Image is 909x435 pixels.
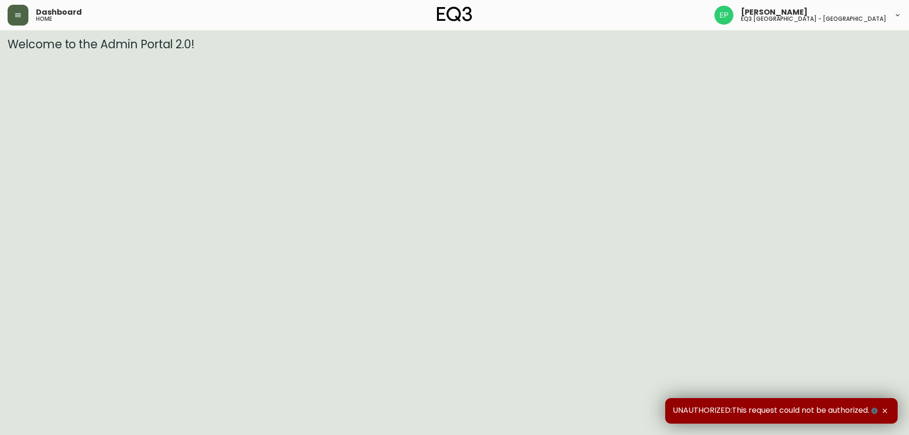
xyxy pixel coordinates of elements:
[741,16,886,22] h5: eq3 [GEOGRAPHIC_DATA] - [GEOGRAPHIC_DATA]
[714,6,733,25] img: edb0eb29d4ff191ed42d19acdf48d771
[36,9,82,16] span: Dashboard
[8,38,901,51] h3: Welcome to the Admin Portal 2.0!
[673,406,880,416] span: UNAUTHORIZED:This request could not be authorized.
[437,7,472,22] img: logo
[36,16,52,22] h5: home
[741,9,808,16] span: [PERSON_NAME]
